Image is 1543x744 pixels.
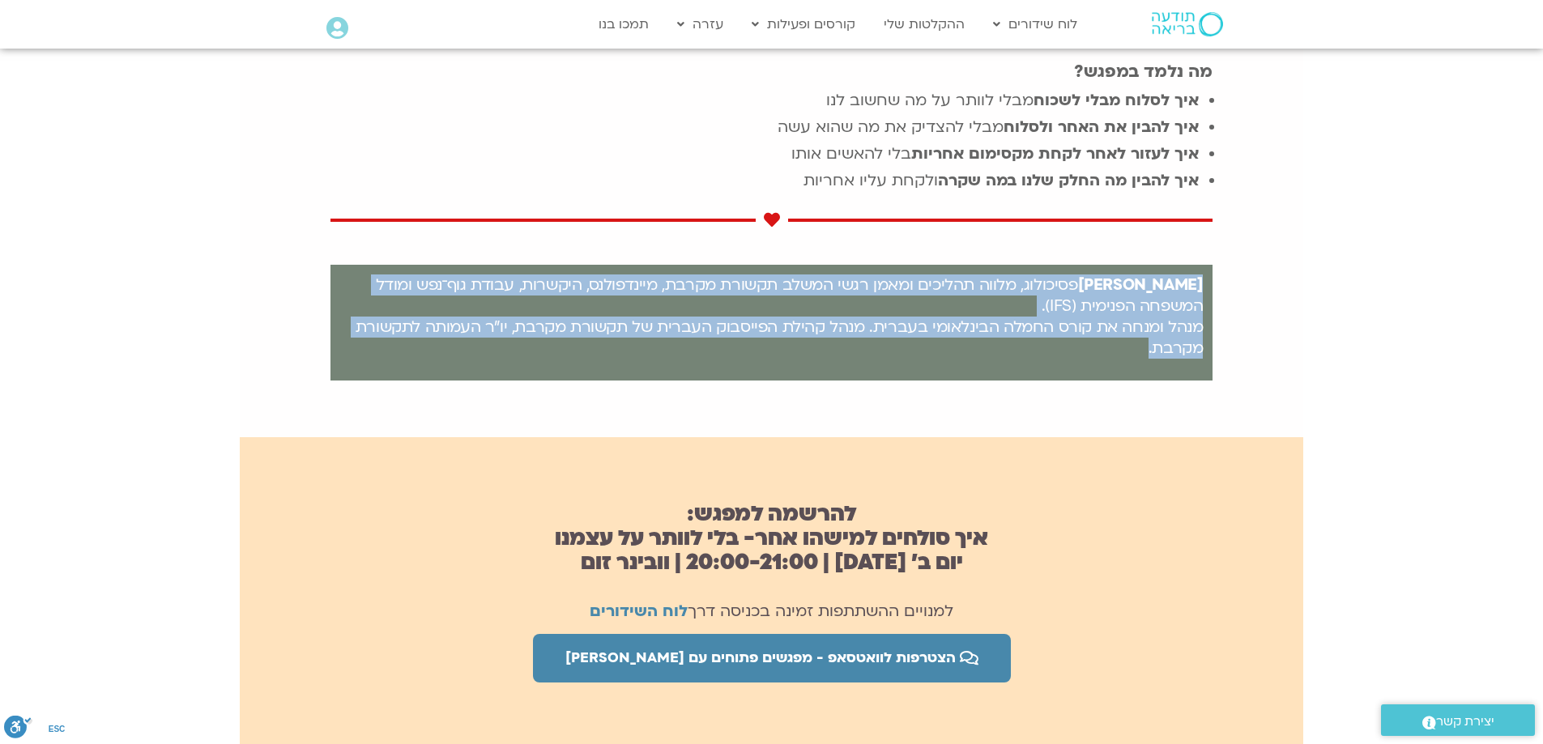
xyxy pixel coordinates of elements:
strong: איך לעזור לאחר לקחת מקסימום אחריות [911,143,1199,164]
span: יצירת קשר [1436,711,1494,733]
li: בלי להאשים אותו [312,141,1200,168]
strong: איך לסלוח מבלי לשכוח [1034,90,1199,111]
strong: איך להבין מה החלק שלנו במה שקרה [938,170,1199,191]
a: לוח שידורים [985,9,1085,40]
a: קורסים ופעילות [744,9,863,40]
img: תודעה בריאה [1152,12,1223,36]
p: למנויים ההשתתפות זמינה בכניסה דרך [240,600,1303,623]
li: ולקחת עליו אחריות [312,168,1200,194]
p: פסיכולוג, מלווה תהליכים ומאמן רגשי המשלב תקשורת מקרבת, מיינדפולנס, היקשרות, עבודת גוף־נפש ומודל ה... [340,274,1204,359]
li: מבלי לוותר על מה שחשוב לנו [312,87,1200,114]
strong: איך להבין את האחר ולסלוח [1004,117,1199,138]
a: יצירת קשר [1381,704,1535,736]
li: מבלי להצדיק את מה שהוא עשה [312,114,1200,141]
a: ההקלטות שלי [876,9,973,40]
a: לוח השידורים [590,601,688,622]
h2: להרשמה למפגש: איך סולחים למישהו אחר- בלי לוותר על עצמנו יום ב׳ [DATE] | 20:00-21:00 | וובינר זום [240,502,1303,575]
a: עזרה [669,9,731,40]
a: הצטרפות לוואטסאפ - מפגשים פתוחים עם [PERSON_NAME] [533,634,1011,682]
strong: [PERSON_NAME] [1078,274,1204,295]
h2: מה נלמד במפגש? [330,62,1213,82]
span: הצטרפות לוואטסאפ - מפגשים פתוחים עם [PERSON_NAME] [565,650,956,666]
a: תמכו בנו [590,9,657,40]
